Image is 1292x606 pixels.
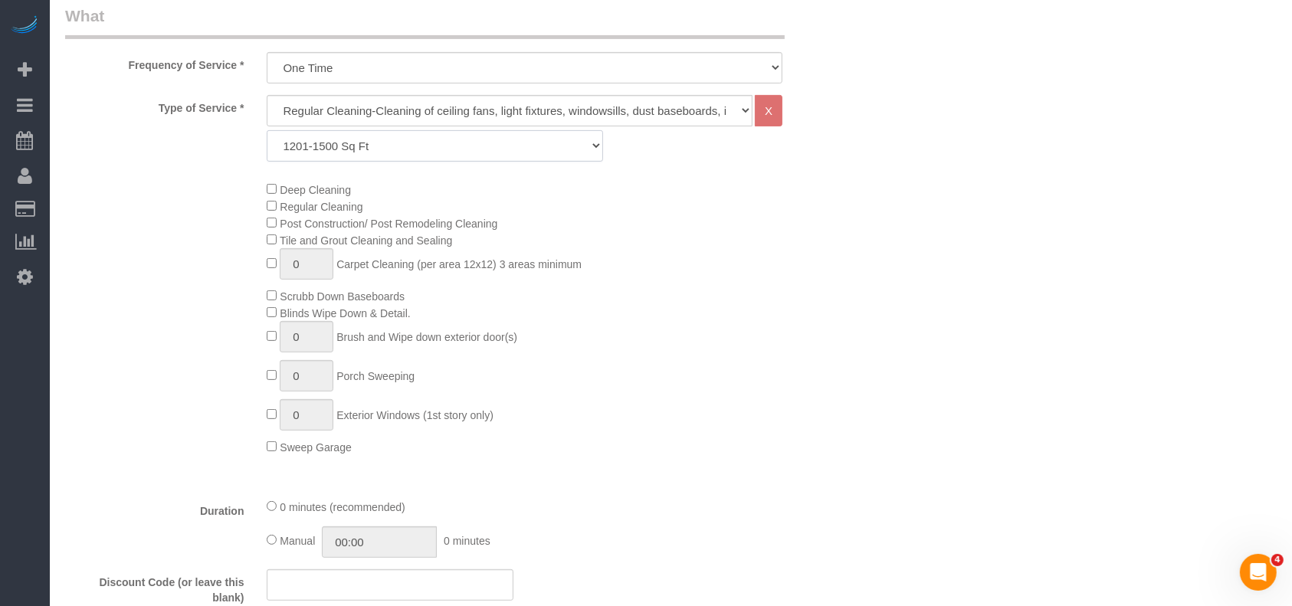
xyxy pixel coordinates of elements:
[54,569,255,605] label: Discount Code (or leave this blank)
[280,218,497,230] span: Post Construction/ Post Remodeling Cleaning
[280,290,405,303] span: Scrubb Down Baseboards
[54,95,255,116] label: Type of Service *
[1271,554,1284,566] span: 4
[280,184,351,196] span: Deep Cleaning
[336,409,494,421] span: Exterior Windows (1st story only)
[280,234,452,247] span: Tile and Grout Cleaning and Sealing
[54,52,255,73] label: Frequency of Service *
[280,307,410,319] span: Blinds Wipe Down & Detail.
[336,331,517,343] span: Brush and Wipe down exterior door(s)
[280,201,362,213] span: Regular Cleaning
[65,5,785,39] legend: What
[280,535,315,547] span: Manual
[336,370,415,382] span: Porch Sweeping
[280,441,351,454] span: Sweep Garage
[1240,554,1277,591] iframe: Intercom live chat
[444,535,490,547] span: 0 minutes
[336,258,582,270] span: Carpet Cleaning (per area 12x12) 3 areas minimum
[280,501,405,513] span: 0 minutes (recommended)
[9,15,40,37] img: Automaid Logo
[54,498,255,519] label: Duration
